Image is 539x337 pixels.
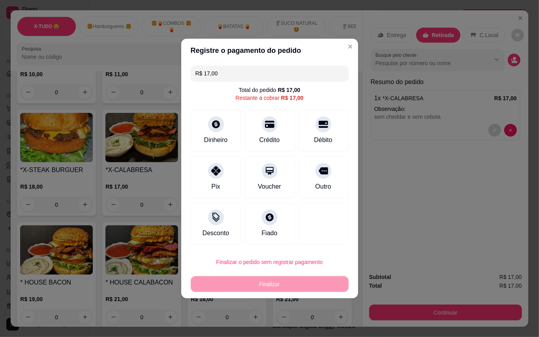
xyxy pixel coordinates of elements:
[204,135,228,145] div: Dinheiro
[211,182,220,191] div: Pix
[314,135,332,145] div: Débito
[235,94,303,102] div: Restante a cobrar
[261,228,277,238] div: Fiado
[258,182,281,191] div: Voucher
[195,66,344,81] input: Ex.: hambúrguer de cordeiro
[181,39,358,62] header: Registre o pagamento do pedido
[344,40,357,53] button: Close
[191,254,349,270] button: Finalizar o pedido sem registrar pagamento
[278,86,300,94] div: R$ 17,00
[315,182,331,191] div: Outro
[259,135,280,145] div: Crédito
[239,86,300,94] div: Total do pedido
[203,228,229,238] div: Desconto
[281,94,304,102] div: R$ 17,00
